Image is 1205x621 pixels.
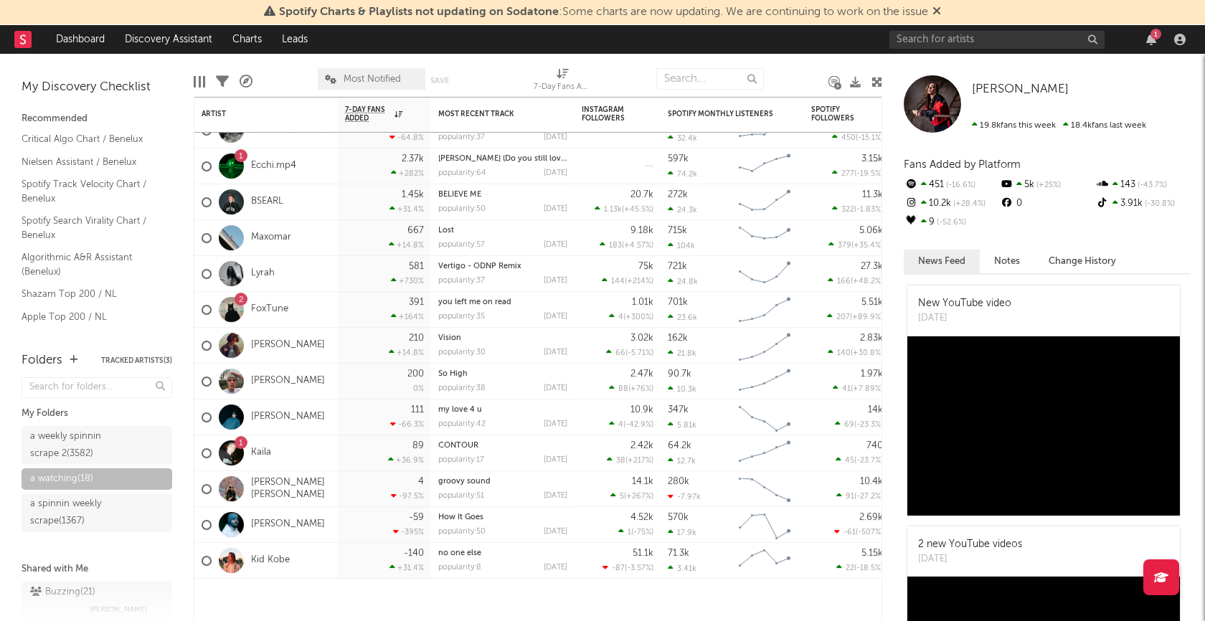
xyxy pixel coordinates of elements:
span: +76 % [630,385,651,393]
div: 5.06k [859,226,883,235]
button: News Feed [904,250,980,273]
div: ( ) [836,563,883,572]
a: Critical Algo Chart / Benelux [22,131,158,147]
div: 23.6k [668,313,697,322]
span: -23.7 % [856,457,881,465]
div: Spotify Followers [811,105,861,123]
span: +30.8 % [853,349,881,357]
span: -507 % [858,528,881,536]
div: 10.3k [668,384,696,394]
span: 322 [841,206,854,214]
div: ( ) [832,133,883,142]
a: Buzzing(21)[PERSON_NAME] [22,582,172,620]
span: +217 % [628,457,651,465]
div: 2.37k [402,154,424,163]
div: ( ) [828,276,883,285]
div: 51.1k [633,549,653,558]
svg: Chart title [732,184,797,220]
div: [DATE] [544,564,567,572]
div: popularity: 8 [438,564,481,572]
a: Spotify Track Velocity Chart / Benelux [22,176,158,206]
span: Most Notified [344,75,401,84]
div: ( ) [827,312,883,321]
div: +282 % [391,169,424,178]
div: 2 new YouTube videos [918,537,1022,552]
div: 451 [904,176,999,194]
div: +31.4 % [389,563,424,572]
a: a weekly spinnin scrape 2(3582) [22,426,172,465]
span: -42.9 % [625,421,651,429]
div: 1 [1150,29,1161,39]
div: 0 % [413,385,424,393]
svg: Chart title [732,435,797,471]
div: a watching ( 18 ) [30,470,93,488]
div: [DATE] [544,349,567,356]
div: 3.02k [630,333,653,343]
div: 12.7k [668,456,696,465]
button: Tracked Artists(3) [101,357,172,364]
div: 10.4k [860,477,883,486]
svg: Chart title [732,292,797,328]
div: [DATE] [544,456,567,464]
span: -3.57 % [627,564,651,572]
a: my love 4 u [438,406,482,414]
button: Notes [980,250,1034,273]
span: Spotify Charts & Playlists not updating on Sodatone [279,6,559,18]
a: Discovery Assistant [115,25,222,54]
div: 3.15k [861,154,883,163]
div: you left me on read [438,298,567,306]
div: 27.3k [861,262,883,271]
div: popularity: 50 [438,528,486,536]
span: -61 [843,528,856,536]
span: 450 [841,134,856,142]
span: 144 [611,278,625,285]
div: ( ) [832,169,883,178]
div: 20.7k [630,190,653,199]
div: 89 [412,441,424,450]
svg: Chart title [732,328,797,364]
div: 1.45k [402,190,424,199]
span: 38 [616,457,625,465]
div: +31.4 % [389,204,424,214]
span: -19.5 % [856,170,881,178]
div: popularity: 37 [438,133,485,141]
span: 1.13k [604,206,622,214]
span: 69 [844,421,854,429]
div: 162k [668,333,688,343]
span: 91 [846,493,854,501]
div: popularity: 64 [438,169,486,177]
div: 4.52k [630,513,653,522]
div: 597k [668,154,689,163]
div: Vision [438,334,567,342]
span: 140 [837,349,851,357]
a: Spotify Search Virality Chart / Benelux [22,213,158,242]
div: 71.3k [668,549,689,558]
input: Search for folders... [22,377,172,398]
div: popularity: 37 [438,277,485,285]
div: 143 [1095,176,1191,194]
div: 5.51k [861,298,883,307]
svg: Chart title [732,256,797,292]
span: -23.3 % [856,421,881,429]
a: Kaila [251,447,271,459]
div: BELIEVE ME [438,191,567,199]
div: ( ) [832,204,883,214]
span: 277 [841,170,854,178]
div: popularity: 51 [438,492,484,500]
div: a spinnin weekly scrape ( 1367 ) [30,496,131,530]
div: [DATE] [918,311,1011,326]
svg: Chart title [732,364,797,399]
div: [DATE] [544,241,567,249]
a: [PERSON_NAME] (Do you still love me?) [438,155,585,163]
a: BELIEVE ME [438,191,481,199]
a: [PERSON_NAME] [PERSON_NAME] [251,477,331,501]
div: ( ) [836,455,883,465]
a: Lyrah [251,267,275,280]
div: -97.5 % [391,491,424,501]
span: -27.2 % [856,493,881,501]
div: So High [438,370,567,378]
a: Lost [438,227,454,234]
a: [PERSON_NAME] [251,339,325,351]
a: BSEARL [251,196,283,208]
span: 45 [845,457,854,465]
